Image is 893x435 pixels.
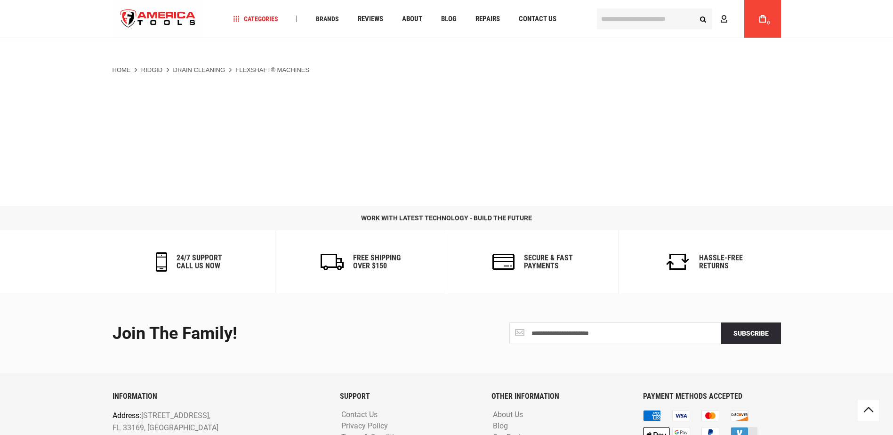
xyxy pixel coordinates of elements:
h6: secure & fast payments [524,254,573,270]
span: Reviews [358,16,383,23]
a: About [398,13,426,25]
span: Blog [441,16,457,23]
a: Repairs [471,13,504,25]
span: Repairs [475,16,500,23]
h6: SUPPORT [340,392,477,401]
button: Subscribe [721,322,781,344]
span: About [402,16,422,23]
a: Home [113,66,131,74]
a: Brands [312,13,343,25]
a: Contact Us [339,411,380,419]
a: Ridgid [141,66,163,74]
a: Reviews [354,13,387,25]
img: America Tools [113,1,204,37]
h6: OTHER INFORMATION [491,392,629,401]
div: Join the Family! [113,324,440,343]
h6: 24/7 support call us now [177,254,222,270]
span: Categories [233,16,278,22]
span: Contact Us [519,16,556,23]
a: Contact Us [515,13,561,25]
p: [STREET_ADDRESS], FL 33169, [GEOGRAPHIC_DATA] [113,410,283,434]
a: Drain Cleaning [173,66,225,74]
a: Blog [437,13,461,25]
span: Address: [113,411,141,420]
span: Brands [316,16,339,22]
a: Blog [491,422,510,431]
strong: FlexShaft® Machines [235,66,309,73]
h6: Hassle-Free Returns [699,254,743,270]
span: Subscribe [733,330,769,337]
h6: Free Shipping Over $150 [353,254,401,270]
a: store logo [113,1,204,37]
h6: PAYMENT METHODS ACCEPTED [643,392,780,401]
button: Search [694,10,712,28]
h6: INFORMATION [113,392,326,401]
a: Privacy Policy [339,422,390,431]
a: About Us [491,411,525,419]
a: Categories [229,13,282,25]
span: 0 [767,20,770,25]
